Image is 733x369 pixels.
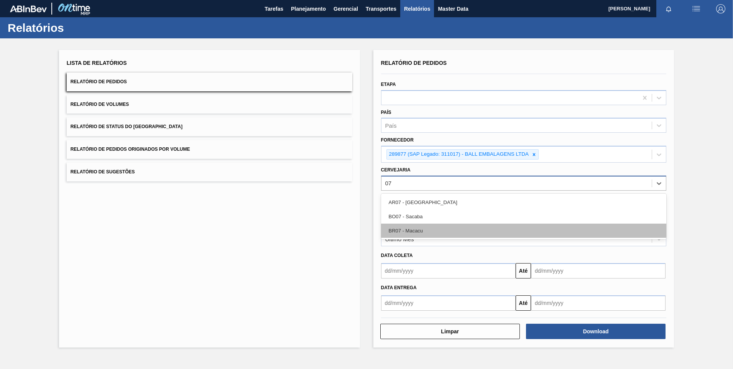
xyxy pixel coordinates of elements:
span: Data coleta [381,253,413,258]
span: Relatório de Pedidos [381,60,447,66]
span: Relatório de Pedidos Originados por Volume [71,147,190,152]
input: dd/mm/yyyy [531,295,666,311]
button: Até [516,295,531,311]
div: País [385,122,397,129]
button: Notificações [656,3,681,14]
img: Logout [716,4,725,13]
h1: Relatórios [8,23,144,32]
label: Etapa [381,82,396,87]
input: dd/mm/yyyy [381,295,516,311]
input: dd/mm/yyyy [381,263,516,278]
div: BO07 - Sacaba [381,209,667,224]
button: Relatório de Status do [GEOGRAPHIC_DATA] [67,117,352,136]
span: Data entrega [381,285,417,290]
span: Relatório de Pedidos [71,79,127,84]
button: Até [516,263,531,278]
button: Limpar [380,324,520,339]
button: Relatório de Sugestões [67,163,352,181]
span: Tarefas [265,4,283,13]
span: Lista de Relatórios [67,60,127,66]
span: Relatório de Sugestões [71,169,135,175]
span: Gerencial [334,4,358,13]
button: Relatório de Pedidos Originados por Volume [67,140,352,159]
div: AR07 - [GEOGRAPHIC_DATA] [381,195,667,209]
label: Cervejaria [381,167,411,173]
button: Relatório de Pedidos [67,72,352,91]
img: userActions [692,4,701,13]
span: Planejamento [291,4,326,13]
label: Fornecedor [381,137,414,143]
span: Relatório de Volumes [71,102,129,107]
span: Master Data [438,4,468,13]
div: 289877 (SAP Legado: 311017) - BALL EMBALAGENS LTDA [387,150,530,159]
span: Relatórios [404,4,430,13]
button: Download [526,324,666,339]
div: BR07 - Macacu [381,224,667,238]
span: Relatório de Status do [GEOGRAPHIC_DATA] [71,124,182,129]
label: País [381,110,391,115]
input: dd/mm/yyyy [531,263,666,278]
span: Transportes [366,4,396,13]
button: Relatório de Volumes [67,95,352,114]
img: TNhmsLtSVTkK8tSr43FrP2fwEKptu5GPRR3wAAAABJRU5ErkJggg== [10,5,47,12]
